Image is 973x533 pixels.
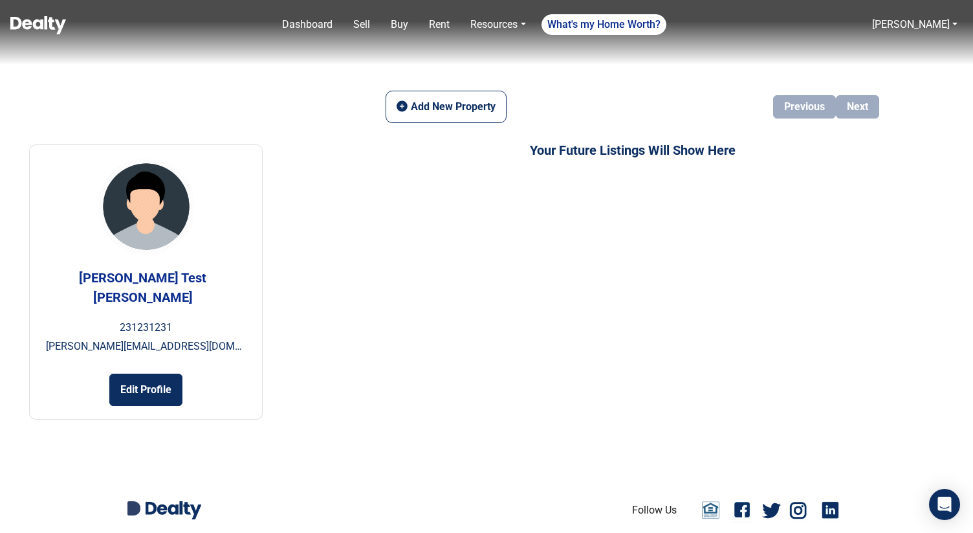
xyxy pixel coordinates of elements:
a: Buy [386,12,413,38]
button: Previous [773,95,836,119]
a: Dashboard [277,12,338,38]
img: User Icon [98,158,195,255]
a: What's my Home Worth? [541,14,666,35]
a: Facebook [730,497,756,523]
a: Email [697,501,723,520]
a: Resources [465,12,530,38]
img: Dealty - Buy, Sell & Rent Homes [10,16,66,34]
button: Add New Property [386,91,506,123]
h3: Your Future Listings Will Show Here [292,142,973,158]
a: Instagram [787,497,813,523]
img: Dealty D [127,501,140,516]
li: Follow Us [632,503,677,518]
button: Edit Profile [109,374,182,406]
a: Twitter [762,497,781,523]
img: Dealty [146,501,201,519]
a: Sell [348,12,375,38]
strong: [PERSON_NAME] Test [PERSON_NAME] [79,270,206,305]
button: Next [836,95,879,119]
a: Rent [424,12,455,38]
p: [PERSON_NAME][EMAIL_ADDRESS][DOMAIN_NAME] [46,339,246,354]
a: Linkedin [820,497,846,523]
iframe: BigID CMP Widget [6,494,45,533]
div: Open Intercom Messenger [929,489,960,520]
p: 231231231 [46,320,246,335]
a: [PERSON_NAME] [872,18,950,30]
a: [PERSON_NAME] [867,12,963,38]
